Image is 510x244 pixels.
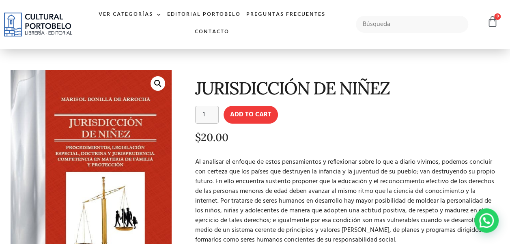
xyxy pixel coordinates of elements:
[195,79,497,98] h1: JURISDICCIÓN DE NIÑEZ
[164,6,243,24] a: Editorial Portobelo
[224,106,278,124] button: Add to cart
[192,24,232,41] a: Contacto
[195,131,228,144] bdi: 20.00
[195,131,201,144] span: $
[487,16,498,28] a: 0
[151,76,165,91] a: 🔍
[356,16,468,33] input: Búsqueda
[474,208,499,233] div: Contactar por WhatsApp
[195,106,219,124] input: Product quantity
[494,13,501,20] span: 0
[96,6,164,24] a: Ver Categorías
[243,6,328,24] a: Preguntas frecuentes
